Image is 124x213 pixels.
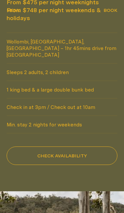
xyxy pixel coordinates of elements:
[103,8,117,13] span: Book
[7,81,117,98] span: 1 king bed & a large double bunk bed
[7,8,21,13] span: Menu
[7,147,117,165] button: check availability
[103,8,117,14] button: show booking tray
[7,99,117,116] span: Check in at 3pm / Check out at 10am
[7,116,117,133] span: Min. stay 2 nights for weekends
[7,7,117,22] span: From $748 per night weekends & holidays
[7,33,117,64] span: Wollombi, [GEOGRAPHIC_DATA], [GEOGRAPHIC_DATA] – 1hr 45mins drive from [GEOGRAPHIC_DATA]
[7,64,117,81] span: Sleeps 2 adults, 2 children
[7,8,21,14] button: show menu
